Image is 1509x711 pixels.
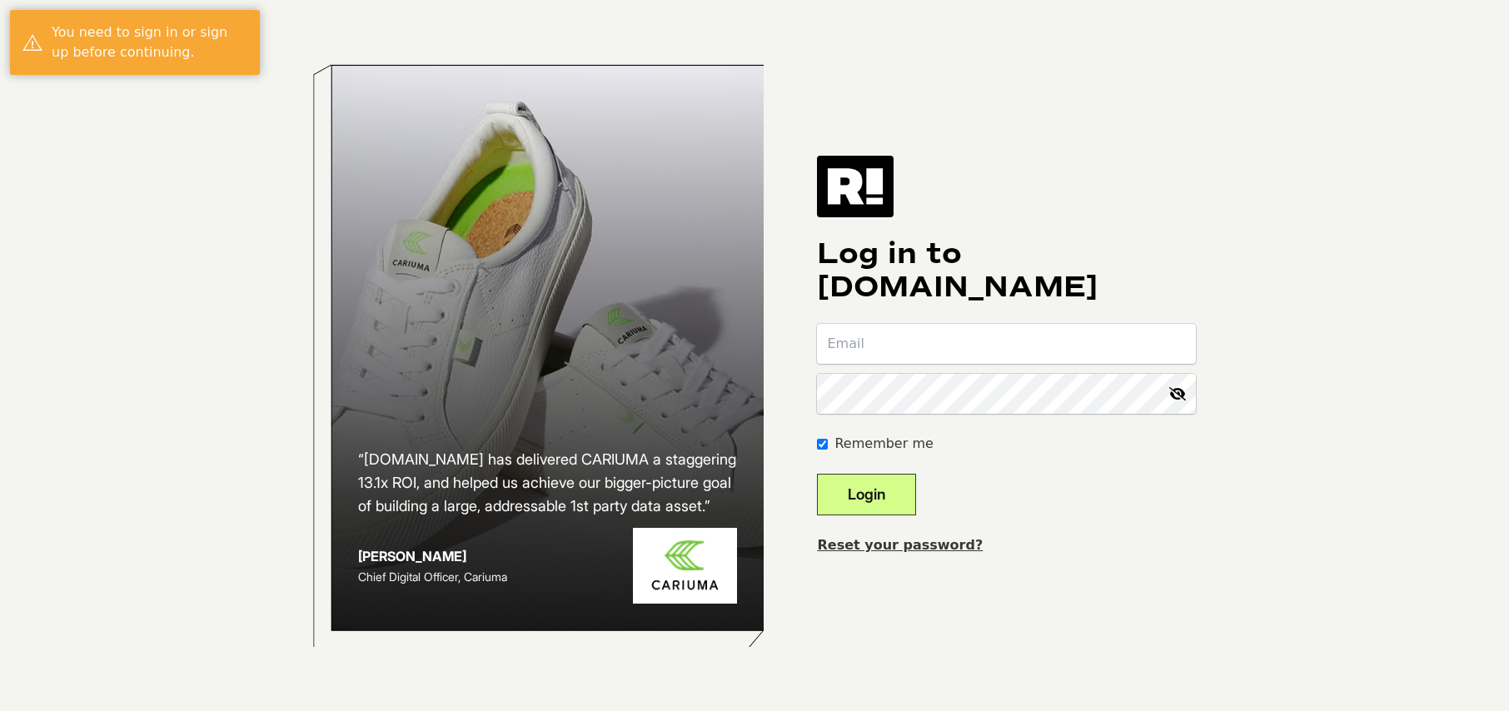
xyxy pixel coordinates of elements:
a: Reset your password? [817,537,983,553]
img: Retention.com [817,156,894,217]
span: Chief Digital Officer, Cariuma [358,569,507,584]
img: Cariuma [633,528,737,604]
div: You need to sign in or sign up before continuing. [52,22,247,62]
label: Remember me [834,434,933,454]
h2: “[DOMAIN_NAME] has delivered CARIUMA a staggering 13.1x ROI, and helped us achieve our bigger-pic... [358,448,738,518]
h1: Log in to [DOMAIN_NAME] [817,237,1196,304]
strong: [PERSON_NAME] [358,548,466,564]
button: Login [817,474,916,515]
input: Email [817,324,1196,364]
